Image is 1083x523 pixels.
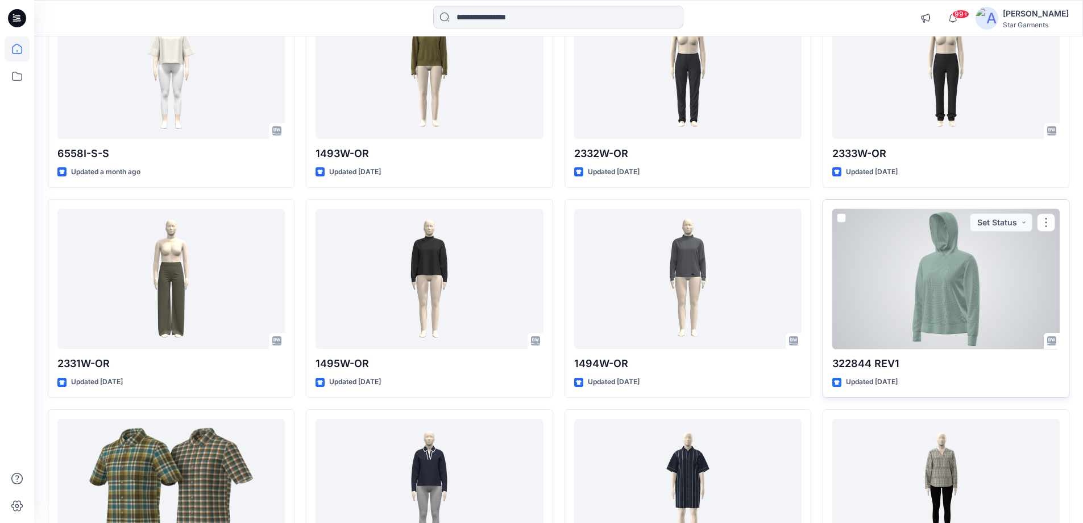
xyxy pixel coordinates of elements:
[316,356,543,372] p: 1495W-OR
[57,146,285,162] p: 6558I-S-S
[329,166,381,178] p: Updated [DATE]
[316,209,543,349] a: 1495W-OR
[574,209,802,349] a: 1494W-OR
[57,356,285,372] p: 2331W-OR
[1003,20,1069,29] div: Star Garments
[588,376,640,388] p: Updated [DATE]
[588,166,640,178] p: Updated [DATE]
[57,209,285,349] a: 2331W-OR
[952,10,969,19] span: 99+
[71,376,123,388] p: Updated [DATE]
[1003,7,1069,20] div: [PERSON_NAME]
[832,146,1060,162] p: 2333W-OR
[832,356,1060,372] p: 322844 REV1
[832,209,1060,349] a: 322844 REV1
[976,7,998,30] img: avatar
[846,376,898,388] p: Updated [DATE]
[574,356,802,372] p: 1494W-OR
[574,146,802,162] p: 2332W-OR
[71,166,140,178] p: Updated a month ago
[846,166,898,178] p: Updated [DATE]
[329,376,381,388] p: Updated [DATE]
[316,146,543,162] p: 1493W-OR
